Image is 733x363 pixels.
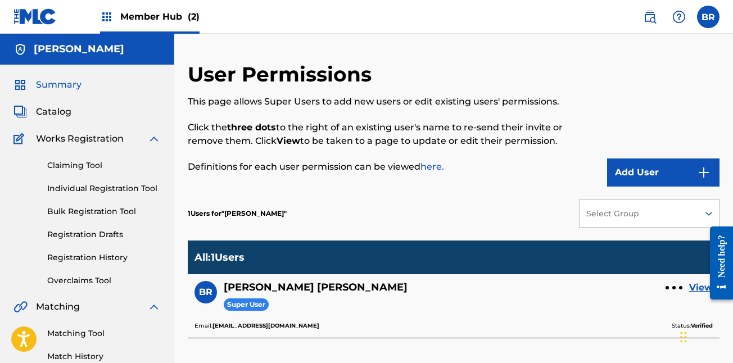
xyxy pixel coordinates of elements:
[13,8,57,25] img: MLC Logo
[586,208,691,220] div: Select Group
[47,160,161,171] a: Claiming Tool
[13,105,27,119] img: Catalog
[188,62,377,87] h2: User Permissions
[36,105,71,119] span: Catalog
[188,11,200,22] span: (2)
[13,43,27,56] img: Accounts
[47,229,161,241] a: Registration Drafts
[188,121,597,148] p: Click the to the right of an existing user's name to re-send their invite or remove them. Click t...
[697,166,711,179] img: 9d2ae6d4665cec9f34b9.svg
[13,78,27,92] img: Summary
[277,135,300,146] strong: View
[47,328,161,339] a: Matching Tool
[607,158,720,187] button: Add User
[677,309,733,363] iframe: Chat Widget
[47,275,161,287] a: Overclaims Tool
[199,285,212,299] span: BR
[224,281,408,294] h5: Bryan Ross
[668,6,690,28] div: Help
[224,298,269,311] span: Super User
[639,6,661,28] a: Public Search
[672,321,713,331] p: Status:
[36,132,124,146] span: Works Registration
[100,10,114,24] img: Top Rightsholders
[194,251,245,264] p: All : 1 Users
[36,300,80,314] span: Matching
[227,122,276,133] strong: three dots
[13,78,82,92] a: SummarySummary
[188,95,597,108] p: This page allows Super Users to add new users or edit existing users' permissions.
[36,78,82,92] span: Summary
[212,322,319,329] b: [EMAIL_ADDRESS][DOMAIN_NAME]
[147,132,161,146] img: expand
[47,206,161,217] a: Bulk Registration Tool
[188,209,221,217] span: 1 Users for
[47,183,161,194] a: Individual Registration Tool
[34,43,124,56] h5: BRYAN ROSS
[221,209,287,217] span: BRYAN ROSS
[13,105,71,119] a: CatalogCatalog
[47,351,161,362] a: Match History
[13,132,28,146] img: Works Registration
[702,217,733,308] iframe: Resource Center
[194,321,319,331] p: Email:
[47,252,161,264] a: Registration History
[697,6,720,28] div: User Menu
[420,161,444,172] a: here.
[689,281,713,294] a: View
[643,10,657,24] img: search
[147,300,161,314] img: expand
[188,160,597,174] p: Definitions for each user permission can be viewed
[672,10,686,24] img: help
[13,300,28,314] img: Matching
[120,10,200,23] span: Member Hub
[680,320,687,354] div: Drag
